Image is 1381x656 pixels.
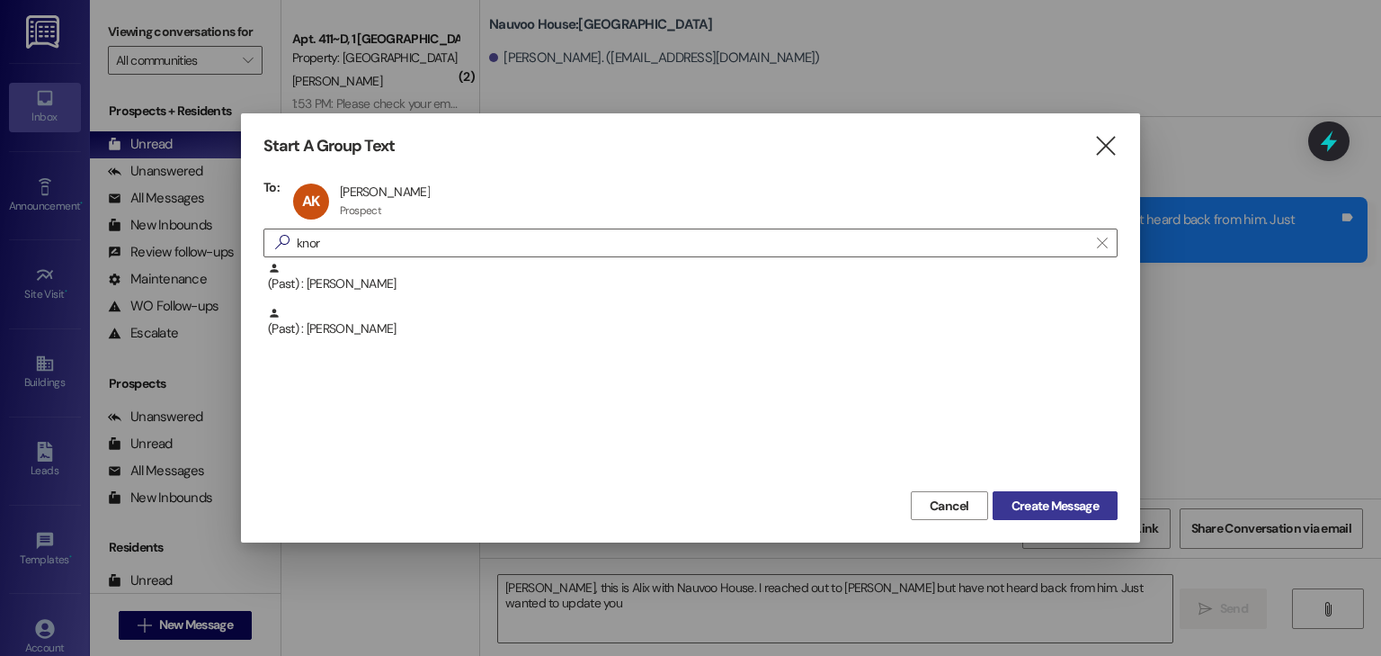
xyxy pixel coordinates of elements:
[263,179,280,195] h3: To:
[1097,236,1107,250] i: 
[268,262,1118,293] div: (Past) : [PERSON_NAME]
[268,233,297,252] i: 
[911,491,988,520] button: Cancel
[340,184,430,200] div: [PERSON_NAME]
[263,136,395,157] h3: Start A Group Text
[340,203,381,218] div: Prospect
[1011,497,1099,516] span: Create Message
[268,307,1118,338] div: (Past) : [PERSON_NAME]
[297,230,1088,256] input: Search for any contact or apartment
[263,307,1118,352] div: (Past) : [PERSON_NAME]
[1093,137,1118,156] i: 
[263,262,1118,307] div: (Past) : [PERSON_NAME]
[930,497,969,516] span: Cancel
[1088,229,1117,256] button: Clear text
[993,491,1118,520] button: Create Message
[302,192,319,211] span: AK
